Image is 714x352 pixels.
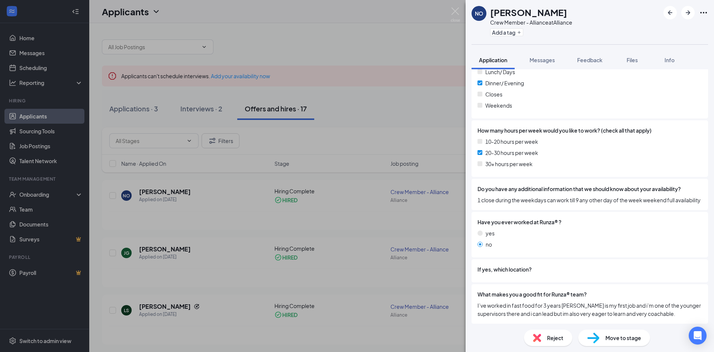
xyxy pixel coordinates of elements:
span: 1 close during the weekdays can work till 9 any other day of the week weekend full availability [477,196,702,204]
svg: Plus [517,30,521,35]
svg: ArrowRight [684,8,692,17]
span: Weekends [485,101,512,110]
span: yes [486,229,495,237]
div: Crew Member - Alliance at Alliance [490,19,572,26]
button: ArrowLeftNew [663,6,677,19]
span: What makes you a good fit for Runza® team? [477,290,587,298]
span: Do you have any additional information that we should know about your availability? [477,185,681,193]
span: Files [627,57,638,63]
button: ArrowRight [681,6,695,19]
span: 30+ hours per week [485,160,533,168]
svg: Ellipses [699,8,708,17]
span: If yes, which location? [477,265,532,273]
span: How many hours per week would you like to work? (check all that apply) [477,126,652,134]
span: Application [479,57,507,63]
span: 10-20 hours per week [485,137,538,146]
span: Info [665,57,675,63]
div: NO [475,10,483,17]
span: 20-30 hours per week [485,149,538,157]
svg: ArrowLeftNew [666,8,675,17]
span: Reject [547,334,563,342]
span: Messages [530,57,555,63]
span: Move to stage [605,334,641,342]
button: PlusAdd a tag [490,28,523,36]
span: Closes [485,90,502,98]
span: I’ve worked in fast food for 3 years [PERSON_NAME] is my first job and i’m one of the younger sup... [477,301,702,318]
div: Open Intercom Messenger [689,327,707,345]
h1: [PERSON_NAME] [490,6,567,19]
span: no [486,240,492,248]
span: Feedback [577,57,602,63]
span: Lunch/ Days [485,68,515,76]
span: Dinner/ Evening [485,79,524,87]
span: Have you ever worked at Runza® ? [477,218,562,226]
